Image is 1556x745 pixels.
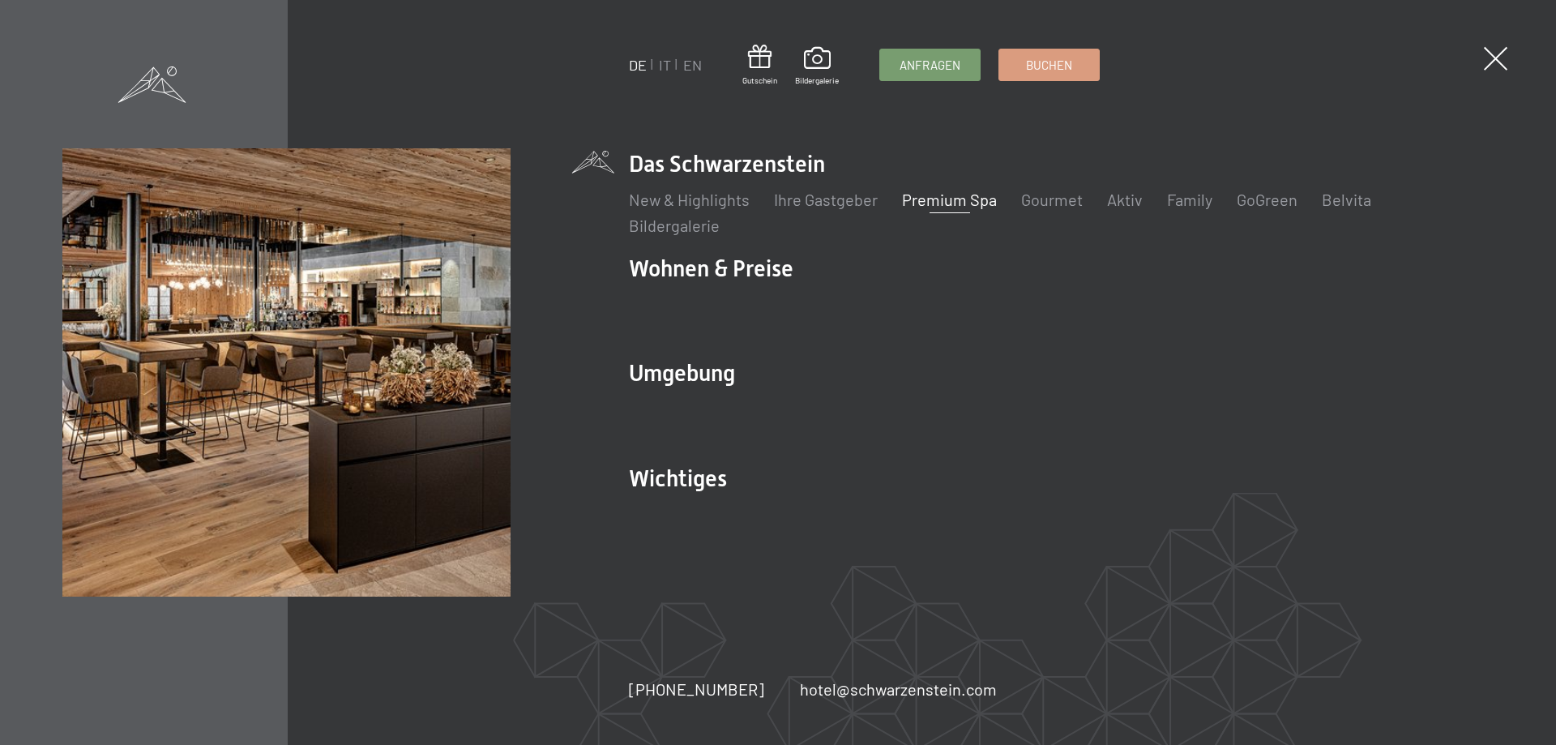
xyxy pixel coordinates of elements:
span: Anfragen [900,57,960,74]
a: EN [683,56,702,74]
span: Buchen [1026,57,1072,74]
a: hotel@schwarzenstein.com [800,678,997,700]
a: Belvita [1322,190,1371,209]
a: Bildergalerie [795,47,839,86]
a: Aktiv [1107,190,1143,209]
a: IT [659,56,671,74]
span: [PHONE_NUMBER] [629,679,764,699]
a: GoGreen [1237,190,1297,209]
a: Anfragen [880,49,980,80]
a: Gourmet [1021,190,1083,209]
a: New & Highlights [629,190,750,209]
span: Bildergalerie [795,75,839,86]
a: Premium Spa [902,190,997,209]
a: DE [629,56,647,74]
a: Family [1167,190,1212,209]
a: Ihre Gastgeber [774,190,878,209]
span: Gutschein [742,75,777,86]
a: Gutschein [742,45,777,86]
a: [PHONE_NUMBER] [629,678,764,700]
a: Bildergalerie [629,216,720,235]
a: Buchen [999,49,1099,80]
